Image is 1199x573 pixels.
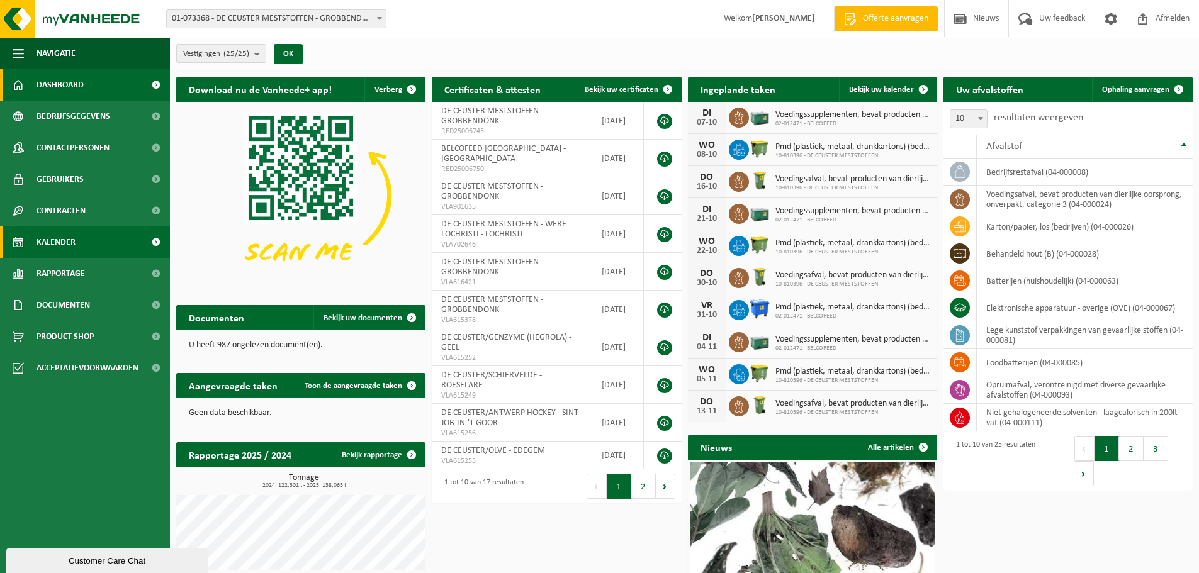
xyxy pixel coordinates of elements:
span: Ophaling aanvragen [1102,86,1169,94]
h2: Rapportage 2025 / 2024 [176,442,304,467]
span: Vestigingen [183,45,249,64]
span: Bedrijfsgegevens [37,101,110,132]
span: DE CEUSTER MESTSTOFFEN - GROBBENDONK [441,182,543,201]
span: Pmd (plastiek, metaal, drankkartons) (bedrijven) [775,303,931,313]
td: [DATE] [592,404,644,442]
button: 2 [1119,436,1144,461]
img: PB-LB-0680-HPE-GN-01 [749,106,770,127]
h2: Ingeplande taken [688,77,788,101]
div: DO [694,172,719,182]
label: resultaten weergeven [994,113,1083,123]
h2: Download nu de Vanheede+ app! [176,77,344,101]
div: VR [694,301,719,311]
span: DE CEUSTER MESTSTOFFEN - GROBBENDONK [441,106,543,126]
span: DE CEUSTER MESTSTOFFEN - GROBBENDONK [441,295,543,314]
span: Voedingssupplementen, bevat producten van dierlijke oorsprong, categorie 3 [775,206,931,216]
td: behandeld hout (B) (04-000028) [977,240,1193,267]
span: 10-810396 - DE CEUSTER MESTSTOFFEN [775,281,931,288]
span: Voedingsafval, bevat producten van dierlijke oorsprong, onverpakt, categorie 3 [775,399,931,409]
div: 08-10 [694,150,719,159]
button: 1 [607,474,631,499]
div: 1 tot 10 van 25 resultaten [950,435,1035,487]
button: 2 [631,474,656,499]
div: WO [694,365,719,375]
span: Pmd (plastiek, metaal, drankkartons) (bedrijven) [775,238,931,248]
button: Next [656,474,675,499]
img: PB-LB-0680-HPE-GN-01 [749,202,770,223]
div: DO [694,397,719,407]
span: Documenten [37,289,90,321]
div: DI [694,204,719,214]
span: Voedingsafval, bevat producten van dierlijke oorsprong, onverpakt, categorie 3 [775,174,931,184]
span: VLA901635 [441,202,582,212]
img: WB-1100-HPE-GN-50 [749,362,770,384]
a: Bekijk uw kalender [839,77,936,102]
div: 30-10 [694,279,719,287]
span: VLA615256 [441,428,582,438]
img: WB-1100-HPE-GN-50 [749,234,770,255]
td: voedingsafval, bevat producten van dierlijke oorsprong, onverpakt, categorie 3 (04-000024) [977,186,1193,213]
span: 10 [950,110,987,128]
div: DI [694,108,719,118]
div: 22-10 [694,247,719,255]
td: bedrijfsrestafval (04-000008) [977,159,1193,186]
div: 1 tot 10 van 17 resultaten [438,472,524,500]
td: [DATE] [592,291,644,328]
span: Rapportage [37,258,85,289]
span: DE CEUSTER/OLVE - EDEGEM [441,446,545,455]
span: DE CEUSTER MESTSTOFFEN - WERF LOCHRISTI - LOCHRISTI [441,220,566,239]
img: PB-LB-0680-HPE-GN-01 [749,330,770,352]
div: 21-10 [694,214,719,223]
span: Dashboard [37,69,84,101]
span: Bekijk uw certificaten [585,86,658,94]
span: VLA615252 [441,353,582,363]
span: VLA615378 [441,315,582,325]
button: Vestigingen(25/25) [176,44,266,63]
span: DE CEUSTER/SCHIERVELDE - ROESELARE [441,370,542,390]
span: BELCOFEED [GEOGRAPHIC_DATA] - [GEOGRAPHIC_DATA] [441,144,566,164]
button: OK [274,44,303,64]
span: Navigatie [37,38,76,69]
div: 05-11 [694,375,719,384]
span: Toon de aangevraagde taken [305,382,402,390]
td: [DATE] [592,215,644,253]
a: Bekijk uw certificaten [575,77,680,102]
button: Previous [1074,436,1095,461]
td: opruimafval, verontreinigd met diverse gevaarlijke afvalstoffen (04-000093) [977,376,1193,404]
span: VLA615249 [441,391,582,401]
span: 01-073368 - DE CEUSTER MESTSTOFFEN - GROBBENDONK [166,9,386,28]
div: 07-10 [694,118,719,127]
td: [DATE] [592,102,644,140]
span: RED25006745 [441,126,582,136]
td: [DATE] [592,366,644,404]
h2: Nieuws [688,435,745,459]
span: VLA615255 [441,456,582,466]
span: 10-810396 - DE CEUSTER MESTSTOFFEN [775,377,931,384]
td: lege kunststof verpakkingen van gevaarlijke stoffen (04-000081) [977,321,1193,349]
h2: Documenten [176,305,257,330]
span: 02-012471 - BELCOFEED [775,345,931,352]
span: Pmd (plastiek, metaal, drankkartons) (bedrijven) [775,142,931,152]
span: 2024: 122,301 t - 2025: 138,065 t [183,482,425,489]
span: RED25006750 [441,164,582,174]
span: 10-810396 - DE CEUSTER MESTSTOFFEN [775,248,931,256]
a: Bekijk uw documenten [313,305,424,330]
div: DI [694,333,719,343]
td: niet gehalogeneerde solventen - laagcalorisch in 200lt-vat (04-000111) [977,404,1193,431]
span: Offerte aanvragen [860,13,932,25]
a: Bekijk rapportage [332,442,424,467]
td: elektronische apparatuur - overige (OVE) (04-000067) [977,294,1193,321]
div: 13-11 [694,407,719,416]
span: Voedingssupplementen, bevat producten van dierlijke oorsprong, categorie 3 [775,335,931,345]
span: DE CEUSTER/GENZYME (HEGROLA) - GEEL [441,333,571,352]
td: loodbatterijen (04-000085) [977,349,1193,376]
p: Geen data beschikbaar. [189,409,413,418]
div: 31-10 [694,311,719,320]
span: Kalender [37,226,76,258]
div: 16-10 [694,182,719,191]
div: DO [694,269,719,279]
p: U heeft 987 ongelezen document(en). [189,341,413,350]
span: Contracten [37,195,86,226]
button: Next [1074,461,1094,486]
